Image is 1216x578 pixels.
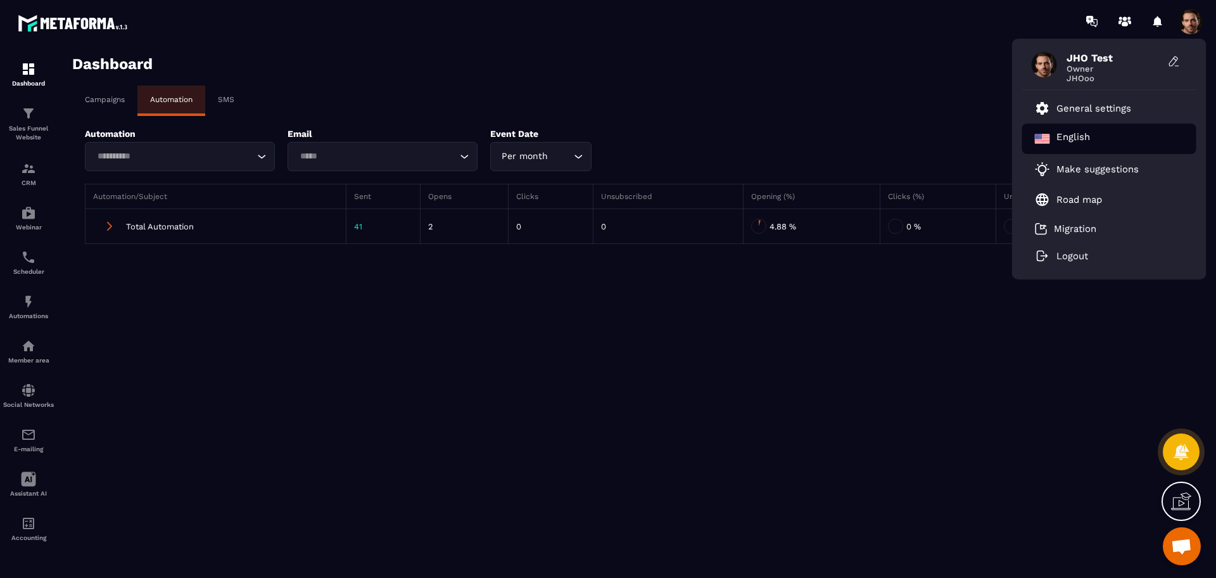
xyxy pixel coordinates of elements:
[420,184,508,209] th: Opens
[3,462,54,506] a: Assistant AI
[3,151,54,196] a: formationformationCRM
[3,80,54,87] p: Dashboard
[508,184,593,209] th: Clicks
[1056,103,1131,114] p: General settings
[85,95,125,104] p: Campaigns
[150,95,193,104] p: Automation
[21,516,36,531] img: accountant
[218,95,234,104] p: SMS
[1067,74,1162,83] span: JHOoo
[1035,101,1131,116] a: General settings
[21,427,36,442] img: email
[420,209,508,244] td: 2
[1056,164,1139,175] p: Make suggestions
[593,184,743,209] th: Unsubscribed
[93,150,254,164] input: Search for option
[1054,223,1096,234] p: Migration
[3,329,54,373] a: automationsautomationsMember area
[21,106,36,121] img: formation
[498,150,550,164] span: Per month
[3,268,54,275] p: Scheduler
[72,55,153,73] h3: Dashboard
[3,312,54,319] p: Automations
[21,338,36,354] img: automations
[21,250,36,265] img: scheduler
[3,506,54,551] a: accountantaccountantAccounting
[3,285,54,329] a: automationsautomationsAutomations
[1067,64,1162,74] span: Owner
[85,184,346,209] th: Automation/Subject
[21,294,36,309] img: automations
[1035,162,1168,177] a: Make suggestions
[3,179,54,186] p: CRM
[593,209,743,244] td: 0
[21,61,36,77] img: formation
[3,446,54,453] p: E-mailing
[85,129,275,139] p: Automation
[21,383,36,398] img: social-network
[888,217,989,236] div: 0 %
[550,150,571,164] input: Search for option
[85,142,275,171] div: Search for option
[18,11,132,35] img: logo
[996,184,1178,209] th: Unsubscribed (%)
[1056,250,1088,262] p: Logout
[490,142,592,171] div: Search for option
[3,124,54,142] p: Sales Funnel Website
[3,52,54,96] a: formationformationDashboard
[21,161,36,176] img: formation
[3,418,54,462] a: emailemailE-mailing
[93,217,338,236] div: Total Automation
[3,490,54,497] p: Assistant AI
[3,196,54,240] a: automationsautomationsWebinar
[3,534,54,541] p: Accounting
[3,373,54,418] a: social-networksocial-networkSocial Networks
[1035,222,1096,235] a: Migration
[21,205,36,221] img: automations
[1067,52,1162,64] span: JHO Test
[346,209,420,244] td: 41
[3,401,54,408] p: Social Networks
[296,150,457,164] input: Search for option
[3,240,54,285] a: schedulerschedulerScheduler
[3,96,54,151] a: formationformationSales Funnel Website
[3,357,54,364] p: Member area
[751,217,871,236] div: 4.88 %
[490,129,649,139] p: Event Date
[1004,217,1170,236] div: 0 %
[880,184,996,209] th: Clicks (%)
[1056,194,1102,205] p: Road map
[744,184,880,209] th: Opening (%)
[288,142,478,171] div: Search for option
[3,224,54,231] p: Webinar
[508,209,593,244] td: 0
[1163,527,1201,565] div: Mở cuộc trò chuyện
[1056,131,1090,146] p: English
[346,184,420,209] th: Sent
[1035,192,1102,207] a: Road map
[288,129,478,139] p: Email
